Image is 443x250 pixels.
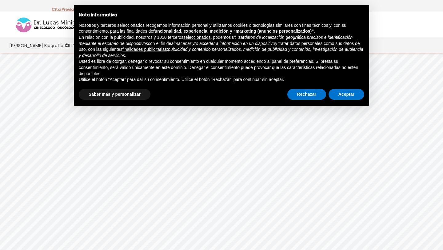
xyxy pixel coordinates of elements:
[9,38,44,53] a: [PERSON_NAME]
[52,6,76,14] p: -
[79,47,363,58] em: publicidad y contenido personalizados, medición de publicidad y contenido, investigación de audie...
[122,46,167,53] button: finalidades publicitarias
[287,89,326,100] button: Rechazar
[153,29,314,34] strong: funcionalidad, experiencia, medición y “marketing (anuncios personalizados)”
[44,42,63,49] span: Biografía
[329,89,364,100] button: Aceptar
[171,41,275,46] em: almacenar y/o acceder a información en un dispositivo
[79,12,364,18] h2: Nota informativa
[79,22,364,34] p: Nosotros y terceros seleccionados recogemos información personal y utilizamos cookies o tecnologí...
[79,58,364,77] p: Usted es libre de otorgar, denegar o revocar su consentimiento en cualquier momento accediendo al...
[64,38,100,53] a: Tratamientos
[79,35,353,46] em: datos de localización geográfica precisos e identificación mediante el escaneo de dispositivos
[52,6,74,12] a: Cita Previa
[79,89,150,100] button: Saber más y personalizar
[44,38,64,53] a: Biografía
[9,42,43,49] span: [PERSON_NAME]
[183,34,211,41] button: seleccionados
[79,34,364,58] p: En relación con la publicidad, nosotros y 1050 terceros , podemos utilizar con el fin de y tratar...
[79,77,364,83] p: Utilice el botón “Aceptar” para dar su consentimiento. Utilice el botón “Rechazar” para continuar...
